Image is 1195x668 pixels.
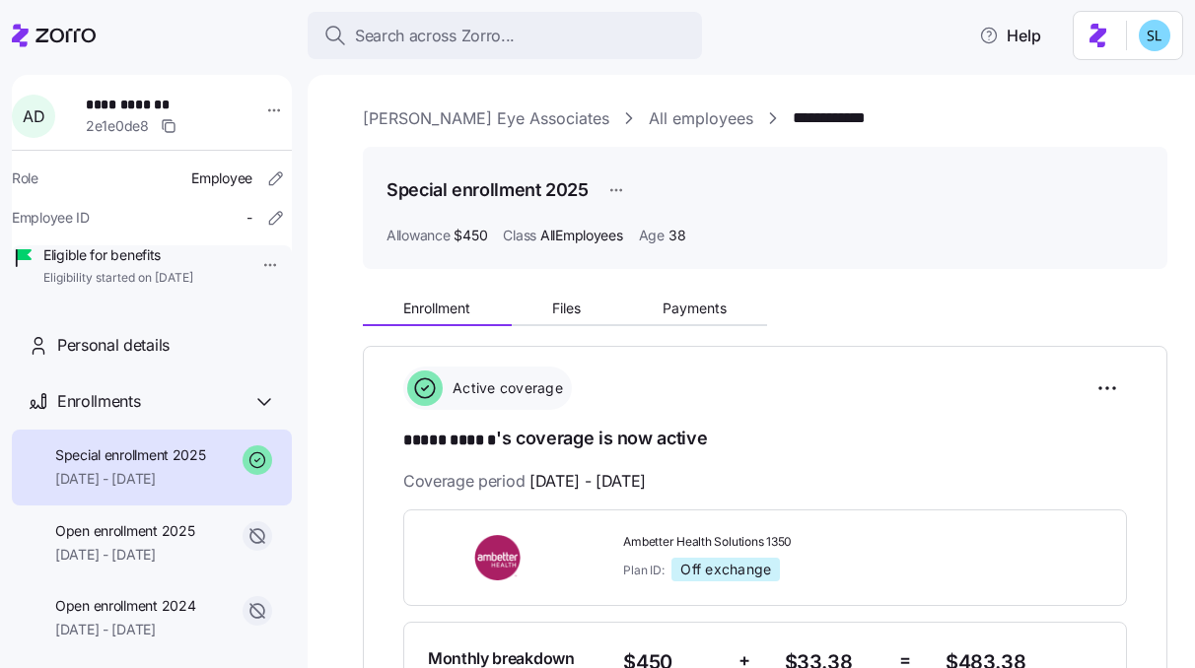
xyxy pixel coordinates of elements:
span: Class [503,226,536,245]
span: Enrollment [403,301,470,315]
span: - [246,208,252,228]
span: 38 [668,226,685,245]
span: AllEmployees [540,226,623,245]
span: Active coverage [447,378,563,398]
span: Allowance [387,226,450,245]
span: $450 [454,226,487,245]
h1: 's coverage is now active [403,426,1127,453]
a: [PERSON_NAME] Eye Associates [363,106,609,131]
button: Help [963,16,1057,55]
span: Enrollments [57,389,140,414]
span: Age [639,226,665,245]
span: Help [979,24,1041,47]
span: Personal details [57,333,170,358]
img: 7c620d928e46699fcfb78cede4daf1d1 [1139,20,1170,51]
span: Payments [663,301,727,315]
span: Eligible for benefits [43,245,193,265]
span: [DATE] - [DATE] [55,469,206,489]
span: [DATE] - [DATE] [55,620,195,639]
span: Coverage period [403,469,646,494]
span: A D [23,108,44,124]
span: Plan ID: [623,562,664,578]
a: All employees [649,106,753,131]
span: Employee ID [12,208,90,228]
span: 2e1e0de8 [86,116,149,136]
span: Ambetter Health Solutions 1350 [623,534,930,551]
span: [DATE] - [DATE] [55,545,194,565]
span: Open enrollment 2025 [55,521,194,541]
span: Eligibility started on [DATE] [43,270,193,287]
span: Files [552,301,581,315]
span: Search across Zorro... [355,24,515,48]
span: Employee [191,168,252,188]
span: Special enrollment 2025 [55,445,206,465]
h1: Special enrollment 2025 [387,177,589,202]
span: Open enrollment 2024 [55,596,195,616]
span: Role [12,168,38,188]
button: Search across Zorro... [308,12,702,59]
img: Ambetter [428,535,570,580]
span: [DATE] - [DATE] [529,469,646,494]
span: Off exchange [680,561,771,578]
